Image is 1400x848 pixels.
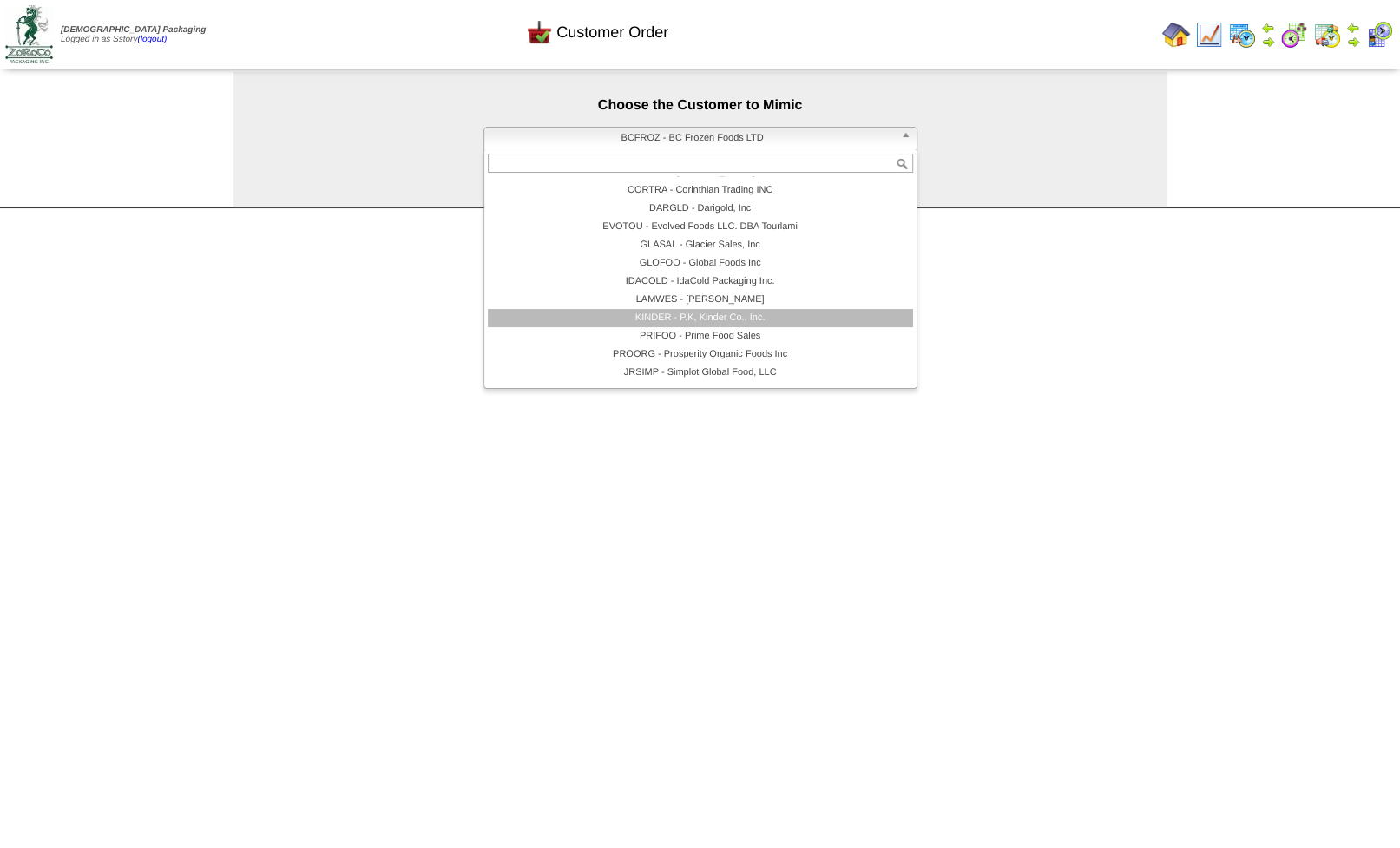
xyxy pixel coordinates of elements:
[1346,35,1360,49] img: arrowright.gif
[488,309,913,327] li: KINDER - P.K, Kinder Co., Inc.
[488,382,913,400] li: SONEND - [PERSON_NAME] Endeavors, LLC DBA HUNDY
[1261,21,1275,35] img: arrowleft.gif
[488,236,913,254] li: GLASAL - Glacier Sales, Inc
[5,5,53,63] img: zoroco-logo-small.webp
[137,35,167,44] a: (logout)
[61,25,206,44] span: Logged in as Sstory
[488,218,913,236] li: EVOTOU - Evolved Foods LLC. DBA Tourlami
[1228,21,1256,49] img: calendarprod.gif
[61,25,206,35] span: [DEMOGRAPHIC_DATA] Packaging
[488,291,913,309] li: LAMWES - [PERSON_NAME]
[488,364,913,382] li: JRSIMP - Simplot Global Food, LLC
[1261,35,1275,49] img: arrowright.gif
[1346,21,1360,35] img: arrowleft.gif
[488,327,913,345] li: PRIFOO - Prime Food Sales
[1313,21,1341,49] img: calendarinout.gif
[525,18,553,46] img: cust_order.png
[488,254,913,273] li: GLOFOO - Global Foods Inc
[1162,21,1190,49] img: home.gif
[488,181,913,200] li: CORTRA - Corinthian Trading INC
[1365,21,1393,49] img: calendarcustomer.gif
[1195,21,1223,49] img: line_graph.gif
[488,273,913,291] li: IDACOLD - IdaCold Packaging Inc.
[1280,21,1308,49] img: calendarblend.gif
[488,200,913,218] li: DARGLD - Darigold, Inc
[598,98,803,113] span: Choose the Customer to Mimic
[491,128,894,148] span: BCFROZ - BC Frozen Foods LTD
[488,345,913,364] li: PROORG - Prosperity Organic Foods Inc
[556,23,668,42] span: Customer Order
